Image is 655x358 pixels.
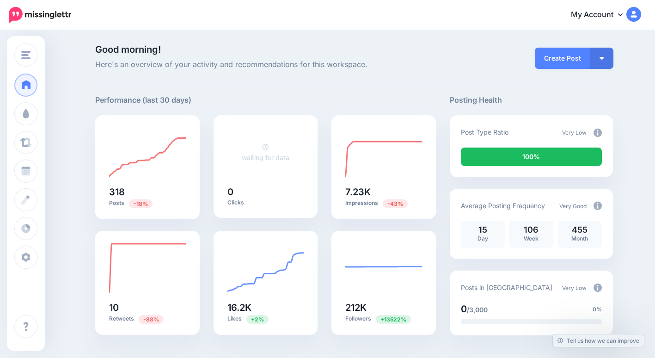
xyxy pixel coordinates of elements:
[594,202,602,210] img: info-circle-grey.png
[129,199,153,208] span: Previous period: 387
[109,315,186,323] p: Retweets
[562,284,587,291] span: Very Low
[562,129,587,136] span: Very Low
[227,199,304,206] p: Clicks
[9,7,71,23] img: Missinglettr
[562,4,641,26] a: My Account
[95,94,191,106] h5: Performance (last 30 days)
[21,51,31,59] img: menu.png
[594,284,602,292] img: info-circle-grey.png
[227,315,304,323] p: Likes
[450,94,613,106] h5: Posting Health
[109,187,186,197] h5: 318
[95,59,436,71] span: Here's an overview of your activity and recommendations for this workspace.
[345,303,422,312] h5: 212K
[345,315,422,323] p: Followers
[227,303,304,312] h5: 16.2K
[461,303,467,315] span: 0
[345,199,422,208] p: Impressions
[571,235,588,242] span: Month
[246,315,269,324] span: Previous period: 16K
[461,148,602,166] div: 100% of your posts in the last 30 days were manually created (i.e. were not from Drip Campaigns o...
[559,203,587,210] span: Very Good
[139,315,164,324] span: Previous period: 81
[242,143,289,161] a: waiting for data
[553,334,644,347] a: Tell us how we can improve
[109,303,186,312] h5: 10
[383,199,408,208] span: Previous period: 12.8K
[95,44,161,55] span: Good morning!
[467,306,488,314] span: /3,000
[461,200,545,211] p: Average Posting Frequency
[376,315,411,324] span: Previous period: 1.55K
[461,127,508,137] p: Post Type Ratio
[563,226,597,234] p: 455
[535,48,590,69] a: Create Post
[593,305,602,314] span: 0%
[227,187,304,197] h5: 0
[594,129,602,137] img: info-circle-grey.png
[109,199,186,208] p: Posts
[514,226,549,234] p: 106
[524,235,539,242] span: Week
[600,57,604,60] img: arrow-down-white.png
[461,282,552,293] p: Posts in [GEOGRAPHIC_DATA]
[345,187,422,197] h5: 7.23K
[477,235,488,242] span: Day
[465,226,500,234] p: 15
